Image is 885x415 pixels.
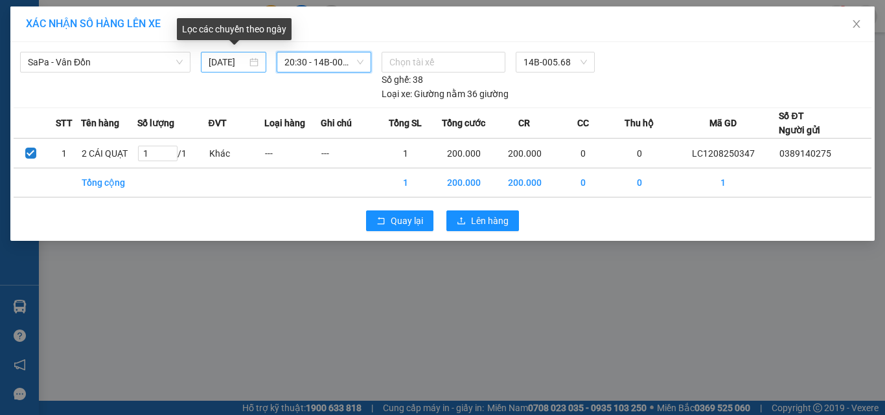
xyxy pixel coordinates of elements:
[433,168,494,197] td: 200.000
[667,139,779,168] td: LC1208250347
[137,139,208,168] td: / 1
[264,139,321,168] td: ---
[209,55,246,69] input: 13/08/2025
[177,18,292,40] div: Lọc các chuyến theo ngày
[838,6,875,43] button: Close
[14,6,122,34] strong: Công ty TNHH Phúc Xuyên
[709,116,737,130] span: Mã GD
[209,116,227,130] span: ĐVT
[389,116,422,130] span: Tổng SL
[81,116,119,130] span: Tên hàng
[382,87,509,101] div: Giường nằm 36 giường
[612,168,668,197] td: 0
[851,19,862,29] span: close
[382,73,423,87] div: 38
[667,168,779,197] td: 1
[457,216,466,227] span: upload
[446,210,519,231] button: uploadLên hàng
[376,216,385,227] span: rollback
[382,87,412,101] span: Loại xe:
[56,116,73,130] span: STT
[137,116,174,130] span: Số lượng
[6,49,130,72] strong: 024 3236 3236 -
[366,210,433,231] button: rollbackQuay lại
[779,109,820,137] div: Số ĐT Người gửi
[209,139,265,168] td: Khác
[382,73,411,87] span: Số ghế:
[555,168,612,197] td: 0
[494,168,555,197] td: 200.000
[523,52,587,72] span: 14B-005.68
[47,139,81,168] td: 1
[442,116,485,130] span: Tổng cước
[26,17,161,30] span: XÁC NHẬN SỐ HÀNG LÊN XE
[12,87,124,121] span: Gửi hàng Hạ Long: Hotline:
[577,116,589,130] span: CC
[555,139,612,168] td: 0
[6,38,130,84] span: Gửi hàng [GEOGRAPHIC_DATA]: Hotline:
[779,148,831,159] span: 0389140275
[433,139,494,168] td: 200.000
[81,139,137,168] td: 2 CÁI QUẠT
[27,61,130,84] strong: 0888 827 827 - 0848 827 827
[28,52,183,72] span: SaPa - Vân Đồn
[518,116,530,130] span: CR
[612,139,668,168] td: 0
[377,139,433,168] td: 1
[284,52,364,72] span: 20:30 - 14B-005.68
[625,116,654,130] span: Thu hộ
[377,168,433,197] td: 1
[494,139,555,168] td: 200.000
[471,214,509,228] span: Lên hàng
[81,168,137,197] td: Tổng cộng
[264,116,305,130] span: Loại hàng
[321,116,352,130] span: Ghi chú
[321,139,377,168] td: ---
[391,214,423,228] span: Quay lại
